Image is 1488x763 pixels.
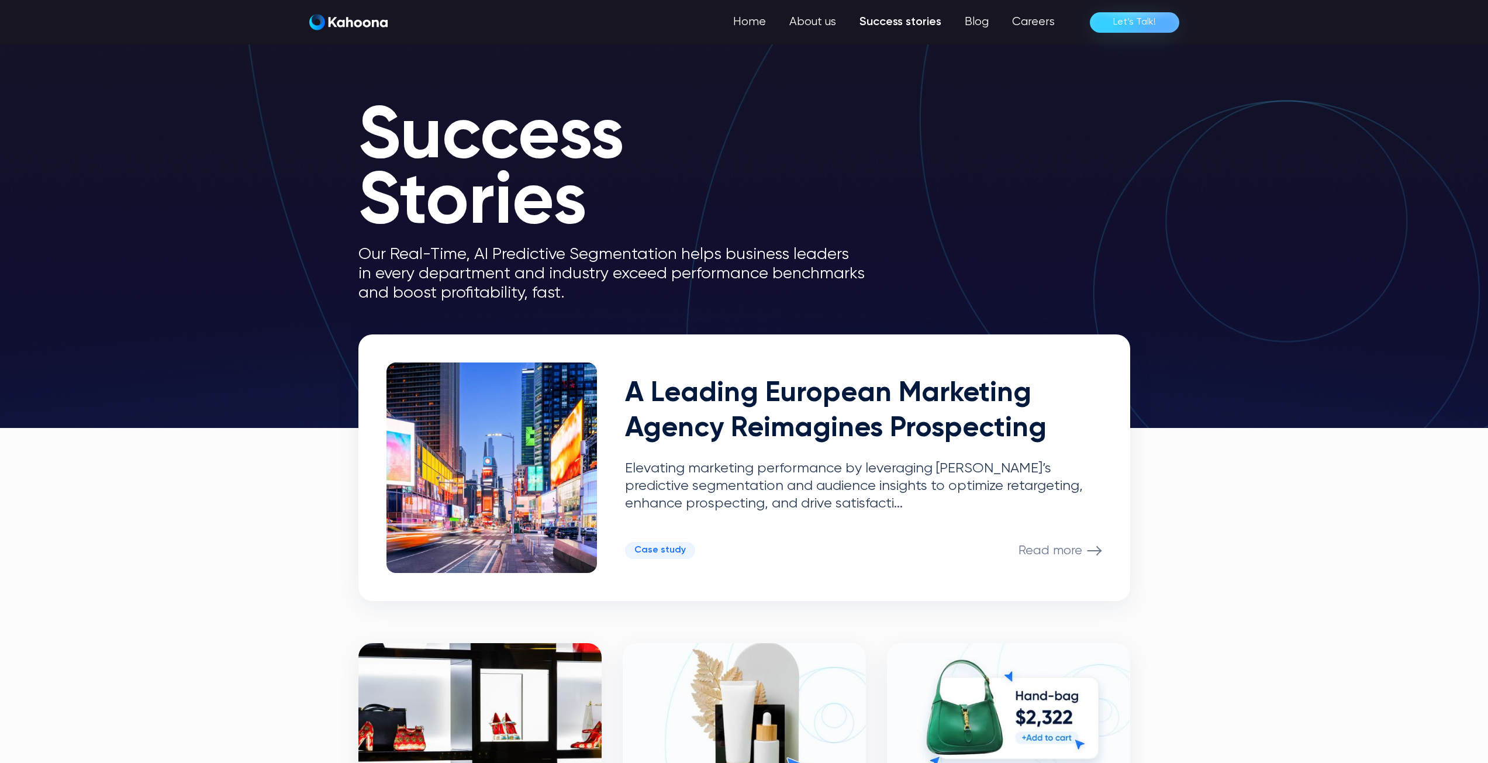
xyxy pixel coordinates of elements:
[953,11,1000,34] a: Blog
[358,105,885,236] h1: Success Stories
[848,11,953,34] a: Success stories
[634,545,686,556] div: Case study
[309,14,388,30] img: Kahoona logo white
[1019,543,1082,558] p: Read more
[358,334,1130,601] a: A Leading European Marketing Agency Reimagines ProspectingElevating marketing performance by leve...
[1090,12,1179,33] a: Let’s Talk!
[625,460,1102,512] p: Elevating marketing performance by leveraging [PERSON_NAME]’s predictive segmentation and audienc...
[1000,11,1066,34] a: Careers
[358,245,885,303] p: Our Real-Time, AI Predictive Segmentation helps business leaders in every department and industry...
[1113,13,1156,32] div: Let’s Talk!
[625,377,1102,446] h2: A Leading European Marketing Agency Reimagines Prospecting
[309,14,388,31] a: home
[778,11,848,34] a: About us
[721,11,778,34] a: Home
